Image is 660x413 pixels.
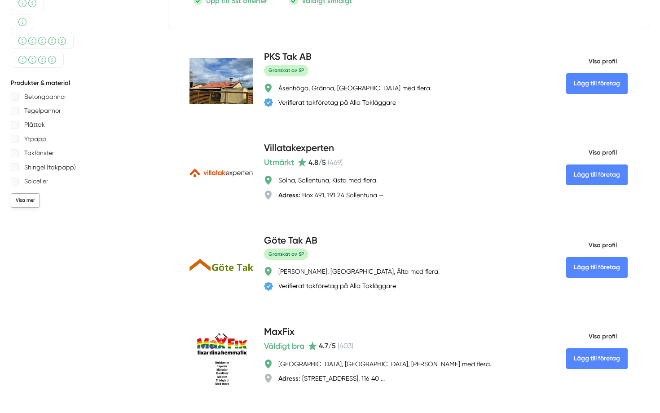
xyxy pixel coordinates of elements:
img: PKS Tak AB [189,58,254,104]
img: Göte Tak AB [189,259,254,271]
div: Dyrare [11,33,74,49]
div: Box 491, 191 24 Sollentuna — [278,191,384,200]
h4: MaxFix [264,325,295,340]
div: Över medel [11,52,64,68]
h4: PKS Tak AB [264,50,312,65]
: Lägg till företag [566,348,628,369]
img: Villatakexperten [189,169,254,177]
span: Visa profil [566,234,617,257]
p: Ytpapp [24,133,46,145]
p: Plåttak [24,119,45,130]
span: Väldigt bra [264,340,304,352]
span: Visa profil [566,50,617,73]
span: ( 469 ) [328,158,343,167]
p: Solceller [24,176,48,187]
span: Visa profil [566,141,617,164]
div: Visa mer [11,193,40,207]
div: Billigt [11,14,34,30]
span: Utmärkt [264,156,294,169]
div: Verifierat takföretag på Alla Takläggare [278,281,396,290]
span: Visa profil [566,325,617,348]
span: ( 403 ) [338,342,353,350]
div: [PERSON_NAME], [GEOGRAPHIC_DATA], Älta med flera. [278,267,440,276]
p: Betongpannor [24,91,66,102]
div: Solna, Sollentuna, Kista med flera. [278,176,378,185]
p: Takfönster [24,147,54,159]
: Lägg till företag [566,257,628,278]
span: Granskat av SP [264,65,308,76]
p: Shingel (takpapp) [24,162,76,173]
: Lägg till företag [566,73,628,94]
div: Verifierat takföretag på Alla Takläggare [278,98,396,107]
div: Åsenhöga, Gränna, [GEOGRAPHIC_DATA] med flera. [278,84,431,93]
div: [GEOGRAPHIC_DATA], [GEOGRAPHIC_DATA], [PERSON_NAME] med flera. [278,360,491,369]
span: Granskat av SP [264,249,308,260]
div: [STREET_ADDRESS], 116 40 ... [278,374,385,383]
span: 4.7 /5 [319,342,336,350]
h5: Produkter & material [11,79,146,88]
strong: Adress: [278,374,300,382]
h4: Göte Tak AB [264,234,317,249]
p: Tegelpannor [24,105,61,116]
: Lägg till företag [566,164,628,185]
strong: Adress: [278,191,300,199]
span: 4.8 /5 [308,158,326,167]
img: MaxFix [189,325,254,389]
h4: Villatakexperten [264,141,334,156]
